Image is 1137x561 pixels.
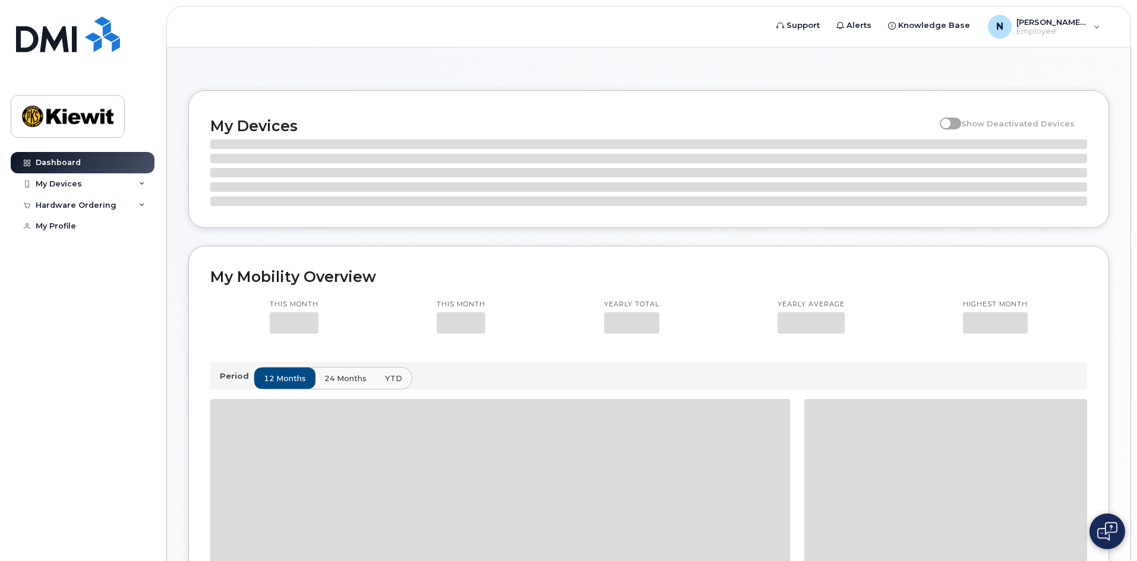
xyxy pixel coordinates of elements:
p: Highest month [963,300,1028,309]
span: 24 months [324,373,367,384]
p: Period [220,370,254,382]
span: Show Deactivated Devices [961,119,1075,128]
p: This month [437,300,485,309]
input: Show Deactivated Devices [940,112,949,122]
p: This month [270,300,318,309]
img: Open chat [1097,522,1117,541]
h2: My Devices [210,117,934,135]
h2: My Mobility Overview [210,268,1087,286]
p: Yearly total [604,300,659,309]
span: YTD [385,373,402,384]
p: Yearly average [778,300,845,309]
